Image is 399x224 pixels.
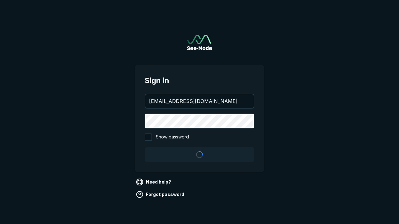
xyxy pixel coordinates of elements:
a: Forgot password [135,189,187,199]
img: See-Mode Logo [187,35,212,50]
span: Sign in [145,75,254,86]
a: Need help? [135,177,174,187]
a: Go to sign in [187,35,212,50]
input: your@email.com [145,94,254,108]
span: Show password [156,133,189,141]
